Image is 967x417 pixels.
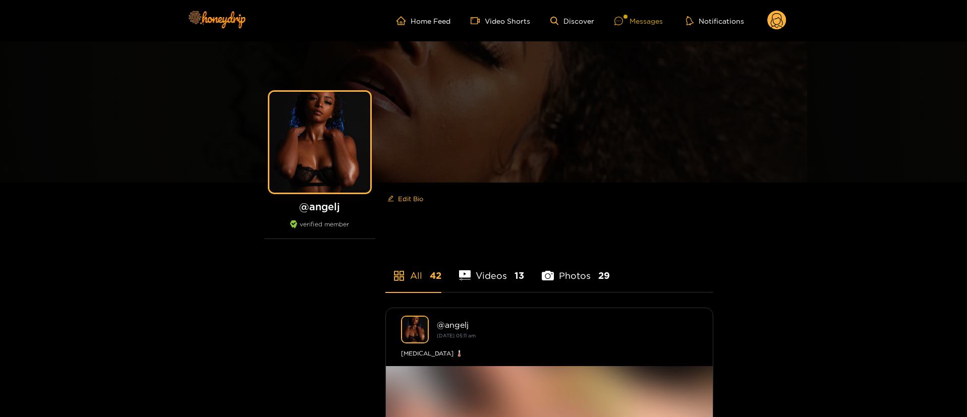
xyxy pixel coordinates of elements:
[264,200,375,213] h1: @ angelj
[430,269,441,282] span: 42
[385,191,425,207] button: editEdit Bio
[264,220,375,239] div: verified member
[393,270,405,282] span: appstore
[515,269,524,282] span: 13
[471,16,485,25] span: video-camera
[385,247,441,292] li: All
[437,320,698,329] div: @ angelj
[387,195,394,203] span: edit
[396,16,450,25] a: Home Feed
[401,348,698,359] div: [MEDICAL_DATA] 🌡️
[550,17,594,25] a: Discover
[401,316,429,343] img: angelj
[396,16,411,25] span: home
[437,333,476,338] small: [DATE] 05:11 am
[542,247,610,292] li: Photos
[614,15,663,27] div: Messages
[398,194,423,204] span: Edit Bio
[459,247,525,292] li: Videos
[598,269,610,282] span: 29
[683,16,747,26] button: Notifications
[471,16,530,25] a: Video Shorts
